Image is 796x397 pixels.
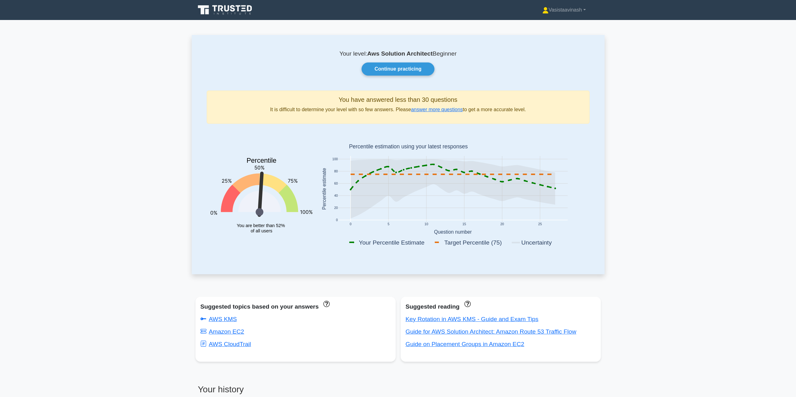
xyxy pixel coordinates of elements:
text: Percentile [246,157,276,165]
text: 60 [334,182,338,185]
text: 25 [538,223,542,226]
text: Percentile estimation using your latest responses [349,144,468,150]
a: Guide on Placement Groups in Amazon EC2 [406,341,525,347]
tspan: of all users [251,228,272,233]
div: Suggested reading [406,302,596,312]
a: AWS KMS [200,316,237,322]
tspan: You are better than 52% [237,223,285,228]
b: Aws Solution Architect [367,50,433,57]
a: answer more questions [411,107,463,112]
text: Question number [434,229,472,235]
text: 20 [334,206,338,210]
a: Key Rotation in AWS KMS - Guide and Exam Tips [406,316,539,322]
text: 40 [334,194,338,197]
p: Your level: Beginner [207,50,590,57]
p: It is difficult to determine your level with so few answers. Please to get a more accurate level. [212,106,584,113]
a: Continue practicing [362,62,434,76]
a: Vasistaavinash [527,4,601,16]
text: Percentile estimate [321,168,327,210]
text: 15 [462,223,466,226]
text: 100 [332,157,338,161]
text: 0 [349,223,351,226]
text: 10 [424,223,428,226]
a: Guide for AWS Solution Architect: Amazon Route 53 Traffic Flow [406,328,576,335]
a: Amazon EC2 [200,328,244,335]
text: 5 [388,223,389,226]
a: AWS CloudTrail [200,341,251,347]
text: 20 [500,223,504,226]
text: 80 [334,170,338,173]
a: These concepts have been answered less than 50% correct. The guides disapear when you answer ques... [463,300,470,307]
div: Suggested topics based on your answers [200,302,391,312]
h5: You have answered less than 30 questions [212,96,584,103]
text: 0 [336,219,338,222]
a: These topics have been answered less than 50% correct. Topics disapear when you answer questions ... [322,300,330,307]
